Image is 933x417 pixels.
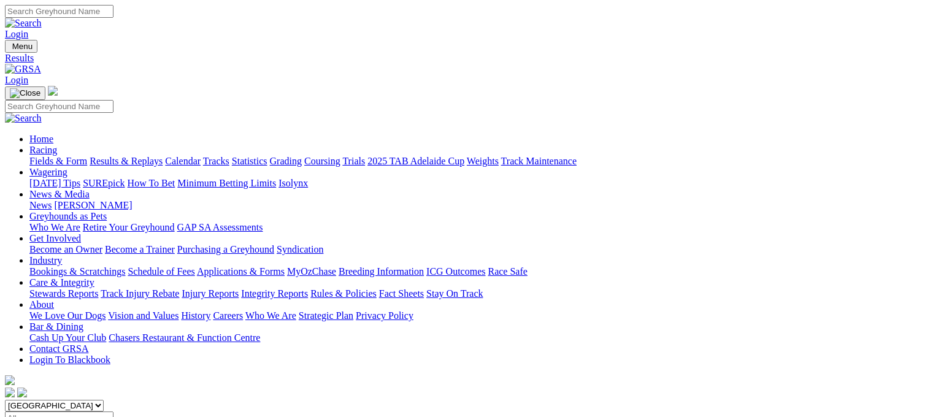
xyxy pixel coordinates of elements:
[29,310,928,321] div: About
[29,156,87,166] a: Fields & Form
[29,167,67,177] a: Wagering
[29,200,928,211] div: News & Media
[29,332,928,343] div: Bar & Dining
[310,288,377,299] a: Rules & Policies
[213,310,243,321] a: Careers
[17,388,27,397] img: twitter.svg
[5,5,113,18] input: Search
[304,156,340,166] a: Coursing
[5,375,15,385] img: logo-grsa-white.png
[287,266,336,277] a: MyOzChase
[379,288,424,299] a: Fact Sheets
[29,288,98,299] a: Stewards Reports
[5,113,42,124] img: Search
[29,343,88,354] a: Contact GRSA
[181,310,210,321] a: History
[5,64,41,75] img: GRSA
[29,266,928,277] div: Industry
[197,266,285,277] a: Applications & Forms
[5,40,37,53] button: Toggle navigation
[90,156,163,166] a: Results & Replays
[245,310,296,321] a: Who We Are
[299,310,353,321] a: Strategic Plan
[29,354,110,365] a: Login To Blackbook
[426,266,485,277] a: ICG Outcomes
[29,156,928,167] div: Racing
[29,222,80,232] a: Who We Are
[29,178,80,188] a: [DATE] Tips
[501,156,577,166] a: Track Maintenance
[5,75,28,85] a: Login
[128,266,194,277] a: Schedule of Fees
[29,321,83,332] a: Bar & Dining
[232,156,267,166] a: Statistics
[108,310,179,321] a: Vision and Values
[29,288,928,299] div: Care & Integrity
[356,310,413,321] a: Privacy Policy
[270,156,302,166] a: Grading
[83,222,175,232] a: Retire Your Greyhound
[5,29,28,39] a: Login
[488,266,527,277] a: Race Safe
[177,222,263,232] a: GAP SA Assessments
[29,211,107,221] a: Greyhounds as Pets
[29,134,53,144] a: Home
[203,156,229,166] a: Tracks
[426,288,483,299] a: Stay On Track
[339,266,424,277] a: Breeding Information
[177,244,274,254] a: Purchasing a Greyhound
[29,277,94,288] a: Care & Integrity
[54,200,132,210] a: [PERSON_NAME]
[177,178,276,188] a: Minimum Betting Limits
[5,86,45,100] button: Toggle navigation
[29,145,57,155] a: Racing
[29,178,928,189] div: Wagering
[29,244,102,254] a: Become an Owner
[5,100,113,113] input: Search
[29,200,52,210] a: News
[5,18,42,29] img: Search
[29,189,90,199] a: News & Media
[128,178,175,188] a: How To Bet
[277,244,323,254] a: Syndication
[48,86,58,96] img: logo-grsa-white.png
[29,222,928,233] div: Greyhounds as Pets
[29,332,106,343] a: Cash Up Your Club
[467,156,499,166] a: Weights
[101,288,179,299] a: Track Injury Rebate
[29,244,928,255] div: Get Involved
[278,178,308,188] a: Isolynx
[342,156,365,166] a: Trials
[10,88,40,98] img: Close
[5,53,928,64] a: Results
[182,288,239,299] a: Injury Reports
[83,178,125,188] a: SUREpick
[29,233,81,243] a: Get Involved
[367,156,464,166] a: 2025 TAB Adelaide Cup
[165,156,201,166] a: Calendar
[105,244,175,254] a: Become a Trainer
[29,266,125,277] a: Bookings & Scratchings
[29,310,106,321] a: We Love Our Dogs
[29,255,62,266] a: Industry
[5,388,15,397] img: facebook.svg
[12,42,33,51] span: Menu
[29,299,54,310] a: About
[109,332,260,343] a: Chasers Restaurant & Function Centre
[241,288,308,299] a: Integrity Reports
